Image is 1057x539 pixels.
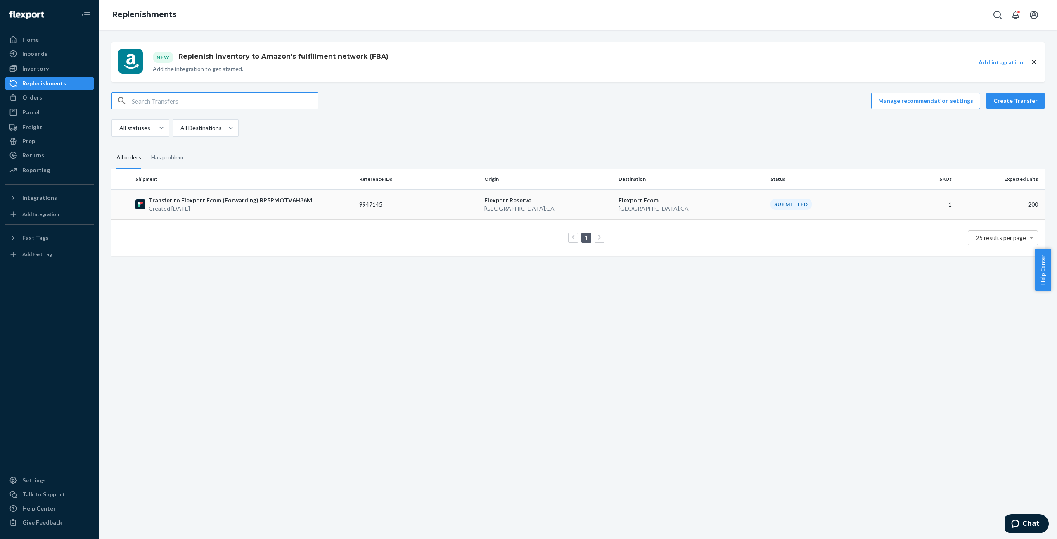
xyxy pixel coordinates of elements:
input: Search Transfers [132,93,318,109]
th: Origin [481,169,615,189]
button: Give Feedback [5,516,94,529]
a: Prep [5,135,94,148]
button: Help Center [1035,249,1051,291]
button: Open Search Box [989,7,1006,23]
div: All Destinations [180,124,222,132]
div: Prep [22,137,35,145]
th: Destination [615,169,767,189]
td: 9947145 [356,189,481,219]
div: Give Feedback [22,518,62,527]
th: Reference IDs [356,169,481,189]
div: All orders [116,147,141,169]
img: Flexport logo [9,11,44,19]
div: Settings [22,476,46,484]
div: Fast Tags [22,234,49,242]
button: Manage recommendation settings [871,93,980,109]
div: Help Center [22,504,56,513]
div: Integrations [22,194,57,202]
a: Page 1 is your current page [583,234,590,241]
a: Freight [5,121,94,134]
div: Add Integration [22,211,59,218]
p: Add the integration to get started. [153,65,389,73]
div: All statuses [119,124,150,132]
p: Flexport Ecom [619,196,764,204]
a: Orders [5,91,94,104]
div: Reporting [22,166,50,174]
button: Talk to Support [5,488,94,501]
span: 25 results per page [976,234,1026,241]
h1: Replenish inventory to Amazon's fulfillment network (FBA) [175,52,389,62]
button: Open notifications [1007,7,1024,23]
div: Has problem [151,147,183,168]
a: Help Center [5,502,94,515]
p: Created [DATE] [149,204,312,213]
th: SKUs [893,169,955,189]
a: Home [5,33,94,46]
a: Inbounds [5,47,94,60]
td: 1 [893,189,955,219]
button: Open account menu [1026,7,1042,23]
div: New [153,52,173,63]
button: Fast Tags [5,231,94,245]
div: Talk to Support [22,490,65,499]
button: Integrations [5,191,94,204]
button: Add integration [979,58,1023,66]
th: Expected units [955,169,1045,189]
div: Parcel [22,108,40,116]
a: Inventory [5,62,94,75]
div: Returns [22,151,44,159]
div: Replenishments [22,79,66,88]
p: Flexport Reserve [484,196,612,204]
button: Close Navigation [78,7,94,23]
a: Returns [5,149,94,162]
div: Freight [22,123,43,131]
div: Inventory [22,64,49,73]
button: Create Transfer [986,93,1045,109]
a: Add Integration [5,208,94,221]
td: 200 [955,189,1045,219]
a: Settings [5,474,94,487]
div: Orders [22,93,42,102]
p: [GEOGRAPHIC_DATA] , CA [619,204,764,213]
th: Status [767,169,892,189]
th: Shipment [132,169,356,189]
button: close [1030,58,1038,66]
div: Submitted [770,199,812,210]
iframe: Opens a widget where you can chat to one of our agents [1005,514,1049,535]
p: [GEOGRAPHIC_DATA] , CA [484,204,612,213]
div: Add Fast Tag [22,251,52,258]
div: Home [22,36,39,44]
a: Replenishments [112,10,176,19]
input: All statuses [118,124,119,132]
a: Parcel [5,106,94,119]
p: Transfer to Flexport Ecom (Forwarding) RP5PMOTV6H36M [149,196,312,204]
a: Reporting [5,164,94,177]
div: Inbounds [22,50,47,58]
ol: breadcrumbs [106,3,183,27]
a: Replenishments [5,77,94,90]
a: Add Fast Tag [5,248,94,261]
